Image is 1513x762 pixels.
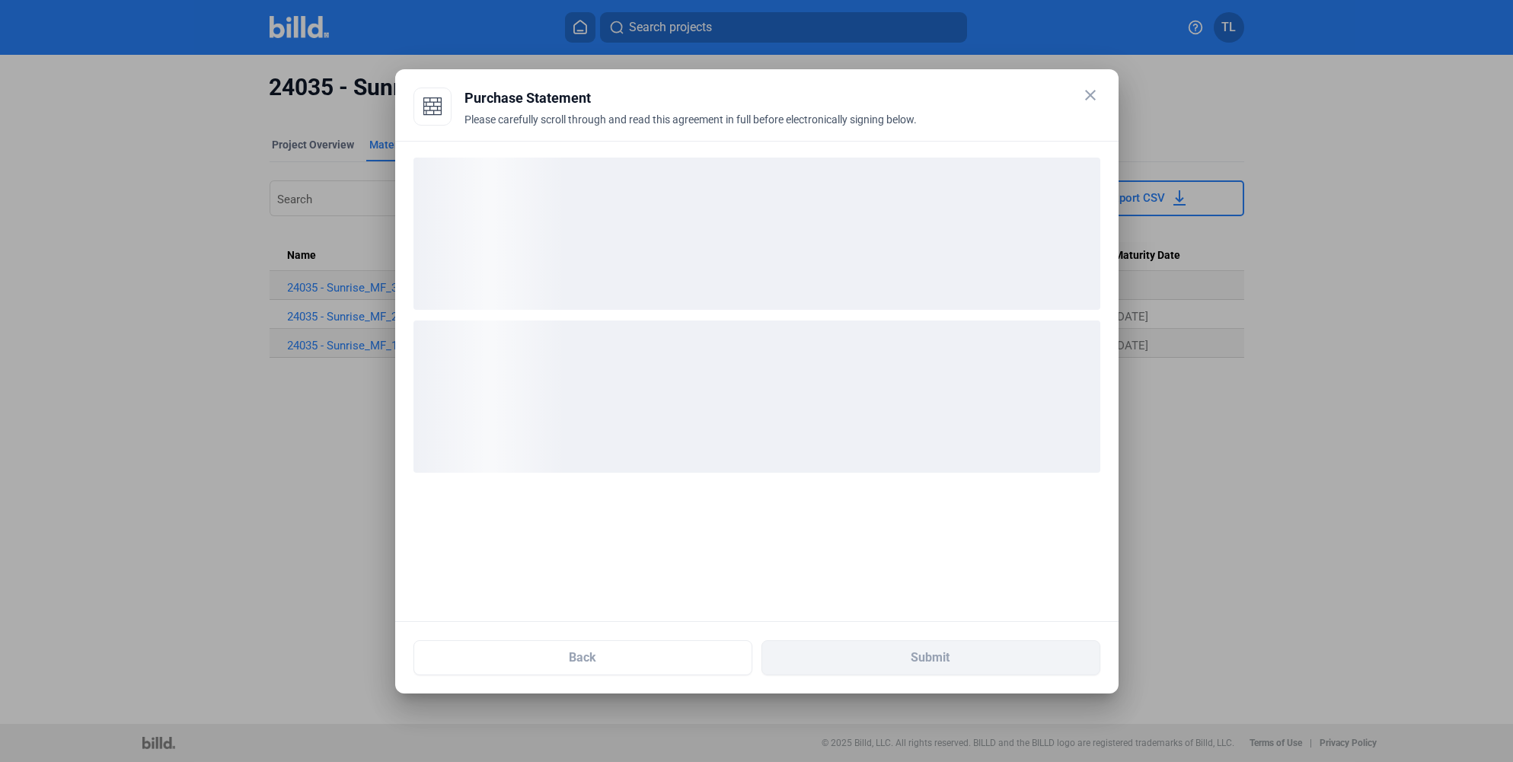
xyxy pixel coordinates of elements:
div: Please carefully scroll through and read this agreement in full before electronically signing below. [465,112,1100,145]
div: loading [413,158,1100,310]
button: Submit [761,640,1100,675]
button: Back [413,640,752,675]
mat-icon: close [1082,86,1100,104]
div: loading [413,320,1100,473]
div: Purchase Statement [465,88,1100,109]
